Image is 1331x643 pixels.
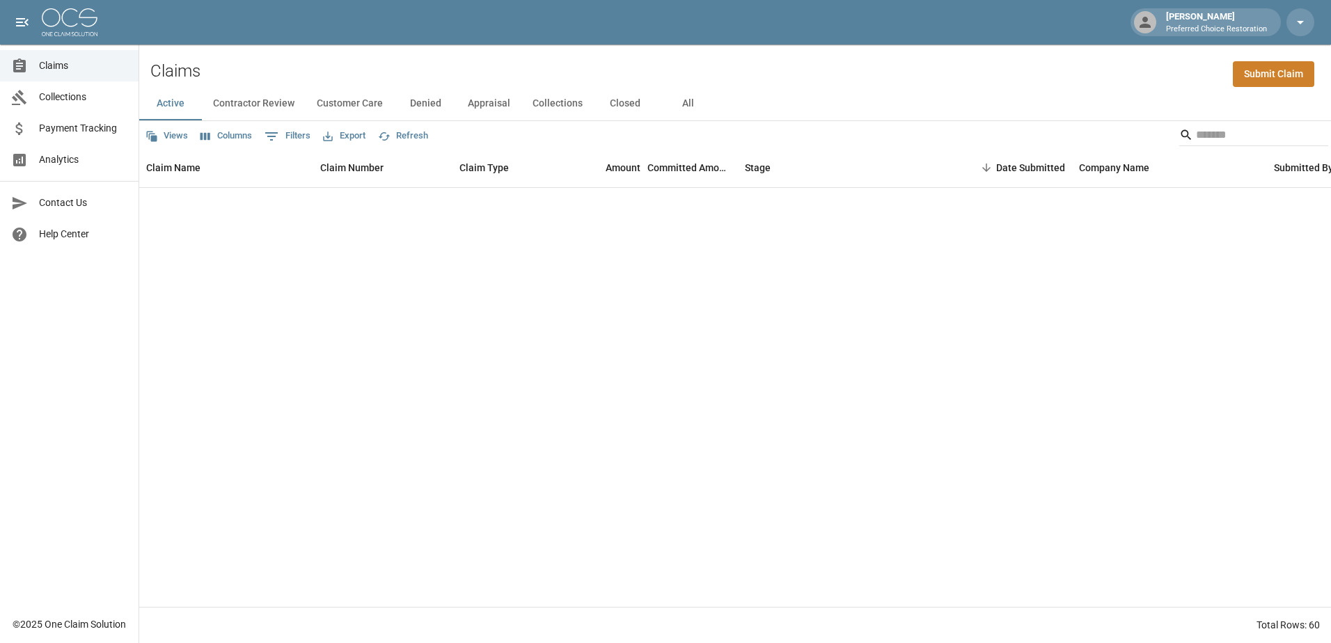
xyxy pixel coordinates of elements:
[738,148,947,187] div: Stage
[320,148,384,187] div: Claim Number
[1079,148,1149,187] div: Company Name
[521,87,594,120] button: Collections
[977,158,996,177] button: Sort
[39,58,127,73] span: Claims
[996,148,1065,187] div: Date Submitted
[1166,24,1267,35] p: Preferred Choice Restoration
[1257,618,1320,632] div: Total Rows: 60
[42,8,97,36] img: ocs-logo-white-transparent.png
[39,196,127,210] span: Contact Us
[606,148,640,187] div: Amount
[261,125,314,148] button: Show filters
[197,125,255,147] button: Select columns
[745,148,771,187] div: Stage
[39,152,127,167] span: Analytics
[452,148,557,187] div: Claim Type
[647,148,731,187] div: Committed Amount
[202,87,306,120] button: Contractor Review
[459,148,509,187] div: Claim Type
[139,148,313,187] div: Claim Name
[557,148,647,187] div: Amount
[146,148,200,187] div: Claim Name
[8,8,36,36] button: open drawer
[150,61,200,81] h2: Claims
[39,227,127,241] span: Help Center
[142,125,191,147] button: Views
[656,87,719,120] button: All
[139,87,202,120] button: Active
[306,87,394,120] button: Customer Care
[375,125,432,147] button: Refresh
[39,90,127,104] span: Collections
[647,148,738,187] div: Committed Amount
[457,87,521,120] button: Appraisal
[313,148,452,187] div: Claim Number
[947,148,1072,187] div: Date Submitted
[1179,124,1328,149] div: Search
[320,125,369,147] button: Export
[394,87,457,120] button: Denied
[39,121,127,136] span: Payment Tracking
[1072,148,1267,187] div: Company Name
[1160,10,1273,35] div: [PERSON_NAME]
[594,87,656,120] button: Closed
[139,87,1331,120] div: dynamic tabs
[1233,61,1314,87] a: Submit Claim
[13,617,126,631] div: © 2025 One Claim Solution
